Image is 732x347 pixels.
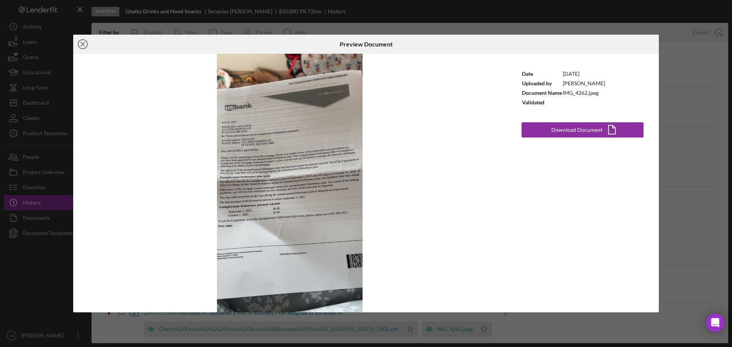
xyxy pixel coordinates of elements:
[706,313,724,332] div: Open Intercom Messenger
[522,122,644,138] button: Download Document
[522,90,562,96] b: Document Name
[562,78,605,88] td: [PERSON_NAME]
[522,80,552,86] b: Uploaded by
[522,70,533,77] b: Date
[562,69,605,78] td: [DATE]
[73,54,506,312] img: Preview
[522,99,544,106] b: Validated
[562,88,605,98] td: IMG_4262.jpeg
[340,41,393,48] h6: Preview Document
[551,122,602,138] div: Download Document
